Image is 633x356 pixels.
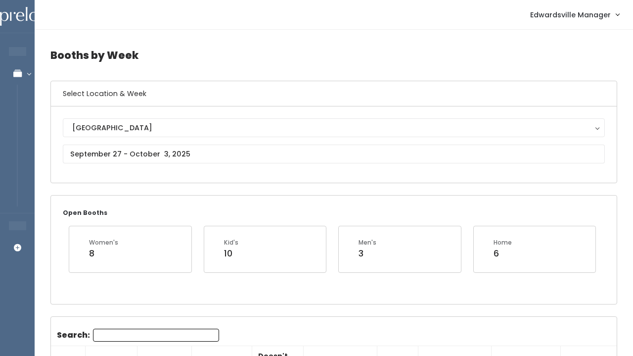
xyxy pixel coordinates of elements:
button: [GEOGRAPHIC_DATA] [63,118,605,137]
div: Women's [89,238,118,247]
input: Search: [93,329,219,342]
div: [GEOGRAPHIC_DATA] [72,122,595,133]
h4: Booths by Week [50,42,617,69]
input: September 27 - October 3, 2025 [63,145,605,163]
div: Kid's [224,238,238,247]
div: 3 [359,247,376,260]
div: Home [494,238,512,247]
small: Open Booths [63,208,107,217]
a: Edwardsville Manager [520,4,629,25]
div: 6 [494,247,512,260]
h6: Select Location & Week [51,81,617,106]
label: Search: [57,329,219,342]
div: 8 [89,247,118,260]
div: Men's [359,238,376,247]
span: Edwardsville Manager [530,9,611,20]
div: 10 [224,247,238,260]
